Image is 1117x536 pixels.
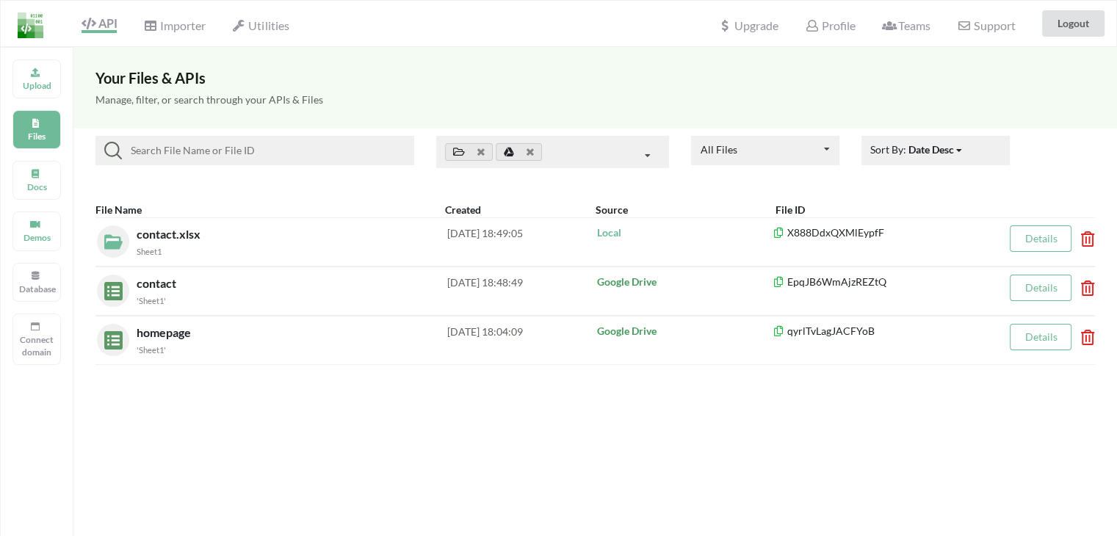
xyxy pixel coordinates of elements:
[773,324,989,338] p: qyrlTvLagJACFYoB
[95,69,1095,87] h3: Your Files & APIs
[1024,281,1057,294] a: Details
[143,18,205,32] span: Importer
[595,203,627,216] b: Source
[773,275,989,289] p: EpqJB6WmAjzREZtQ
[95,203,142,216] b: File Name
[805,18,855,32] span: Profile
[870,143,964,156] span: Sort By:
[19,79,54,92] p: Upload
[19,181,54,193] p: Docs
[18,12,43,38] img: LogoIcon.png
[908,142,954,157] div: Date Desc
[19,130,54,142] p: Files
[775,203,804,216] b: File ID
[137,296,166,305] small: 'Sheet1'
[97,275,123,300] img: sheets.7a1b7961.svg
[19,283,54,295] p: Database
[97,225,123,251] img: localFileIcon.eab6d1cc.svg
[1010,225,1071,252] button: Details
[1010,324,1071,350] button: Details
[596,225,772,240] p: Local
[137,247,162,256] small: Sheet1
[773,225,989,240] p: X888DdxQXMlEypfF
[447,225,595,258] div: [DATE] 18:49:05
[882,18,930,32] span: Teams
[1010,275,1071,301] button: Details
[1024,232,1057,245] a: Details
[1024,330,1057,343] a: Details
[718,20,778,32] span: Upgrade
[95,94,1095,106] h5: Manage, filter, or search through your APIs & Files
[19,333,54,358] p: Connect domain
[122,142,408,159] input: Search File Name or File ID
[137,227,203,241] span: contact.xlsx
[97,324,123,350] img: sheets.7a1b7961.svg
[957,20,1015,32] span: Support
[1042,10,1105,37] button: Logout
[137,276,179,290] span: contact
[137,345,166,355] small: 'Sheet1'
[447,275,595,307] div: [DATE] 18:48:49
[232,18,289,32] span: Utilities
[104,142,122,159] img: searchIcon.svg
[700,145,737,155] div: All Files
[19,231,54,244] p: Demos
[596,275,772,289] p: Google Drive
[447,324,595,356] div: [DATE] 18:04:09
[596,324,772,338] p: Google Drive
[82,16,117,30] span: API
[137,325,194,339] span: homepage
[445,203,481,216] b: Created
